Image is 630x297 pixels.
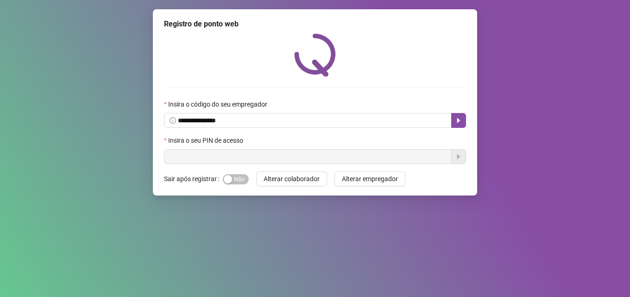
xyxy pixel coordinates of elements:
label: Insira o código do seu empregador [164,99,273,109]
label: Sair após registrar [164,171,223,186]
span: Alterar empregador [342,174,398,184]
img: QRPoint [294,33,336,76]
span: caret-right [455,117,462,124]
span: info-circle [170,117,176,124]
span: Alterar colaborador [264,174,320,184]
div: Registro de ponto web [164,19,466,30]
label: Insira o seu PIN de acesso [164,135,249,145]
button: Alterar colaborador [256,171,327,186]
button: Alterar empregador [334,171,405,186]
